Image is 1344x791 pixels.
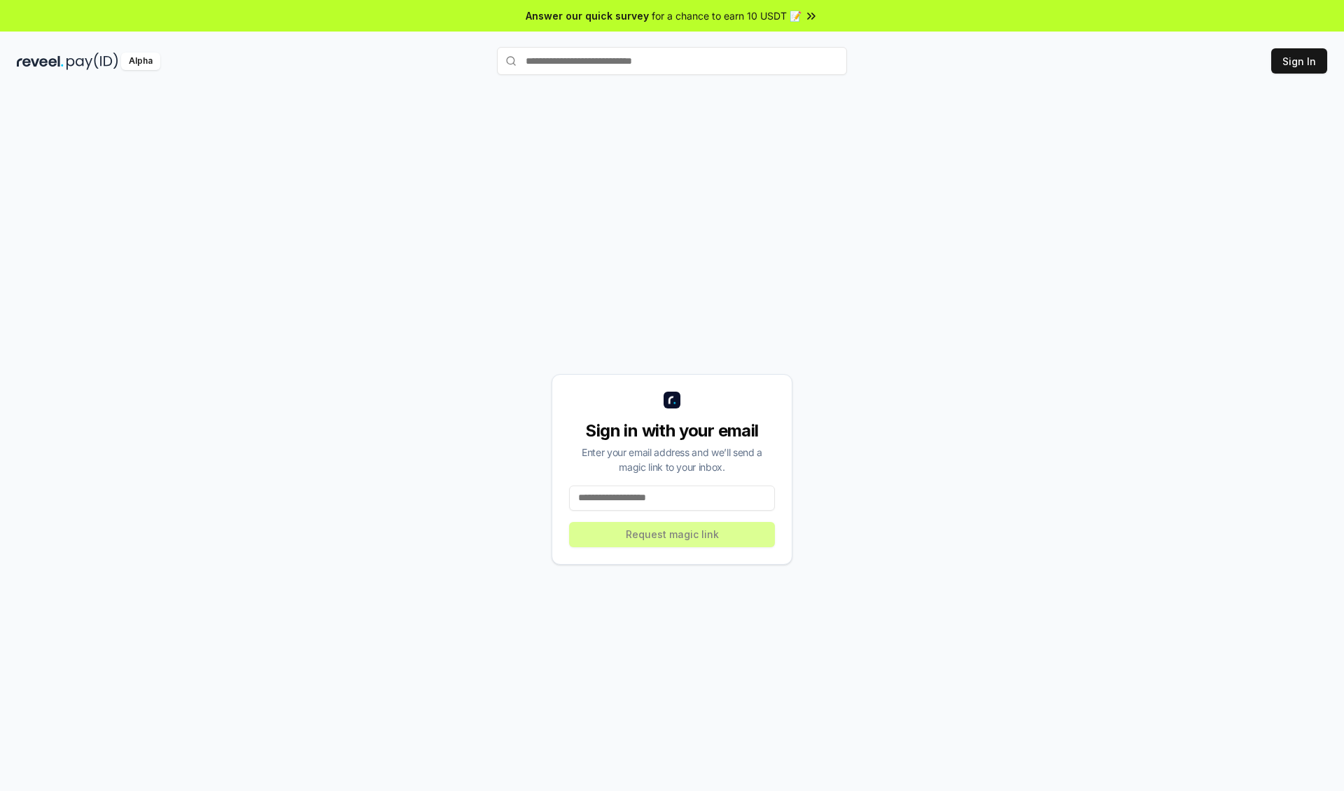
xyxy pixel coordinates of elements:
img: logo_small [664,392,680,408]
img: pay_id [66,53,118,70]
span: Answer our quick survey [526,8,649,23]
button: Sign In [1271,48,1327,74]
div: Enter your email address and we’ll send a magic link to your inbox. [569,445,775,474]
img: reveel_dark [17,53,64,70]
div: Sign in with your email [569,420,775,442]
span: for a chance to earn 10 USDT 📝 [652,8,801,23]
div: Alpha [121,53,160,70]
